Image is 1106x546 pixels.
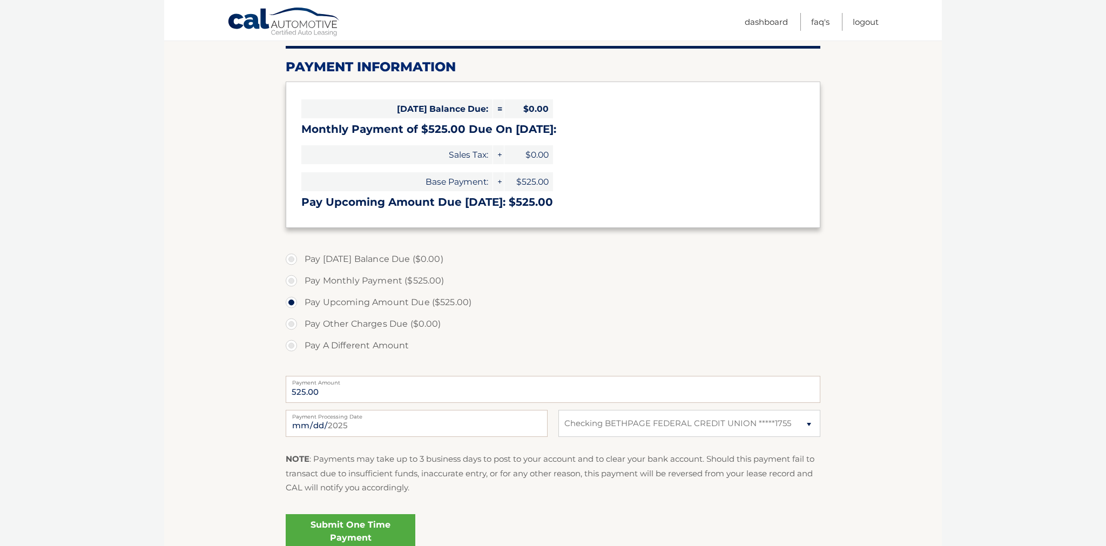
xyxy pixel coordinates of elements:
a: Logout [853,13,879,31]
span: Base Payment: [301,172,493,191]
h3: Pay Upcoming Amount Due [DATE]: $525.00 [301,196,805,209]
span: + [493,172,504,191]
span: + [493,145,504,164]
label: Pay Upcoming Amount Due ($525.00) [286,292,820,313]
a: FAQ's [811,13,829,31]
span: [DATE] Balance Due: [301,99,493,118]
label: Payment Amount [286,376,820,385]
span: $0.00 [504,99,553,118]
label: Payment Processing Date [286,410,548,419]
input: Payment Date [286,410,548,437]
input: Payment Amount [286,376,820,403]
p: : Payments may take up to 3 business days to post to your account and to clear your bank account.... [286,452,820,495]
span: = [493,99,504,118]
label: Pay A Different Amount [286,335,820,356]
a: Dashboard [745,13,788,31]
h2: Payment Information [286,59,820,75]
span: Sales Tax: [301,145,493,164]
strong: NOTE [286,454,309,464]
label: Pay [DATE] Balance Due ($0.00) [286,248,820,270]
h3: Monthly Payment of $525.00 Due On [DATE]: [301,123,805,136]
label: Pay Monthly Payment ($525.00) [286,270,820,292]
span: $0.00 [504,145,553,164]
span: $525.00 [504,172,553,191]
label: Pay Other Charges Due ($0.00) [286,313,820,335]
a: Cal Automotive [227,7,341,38]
